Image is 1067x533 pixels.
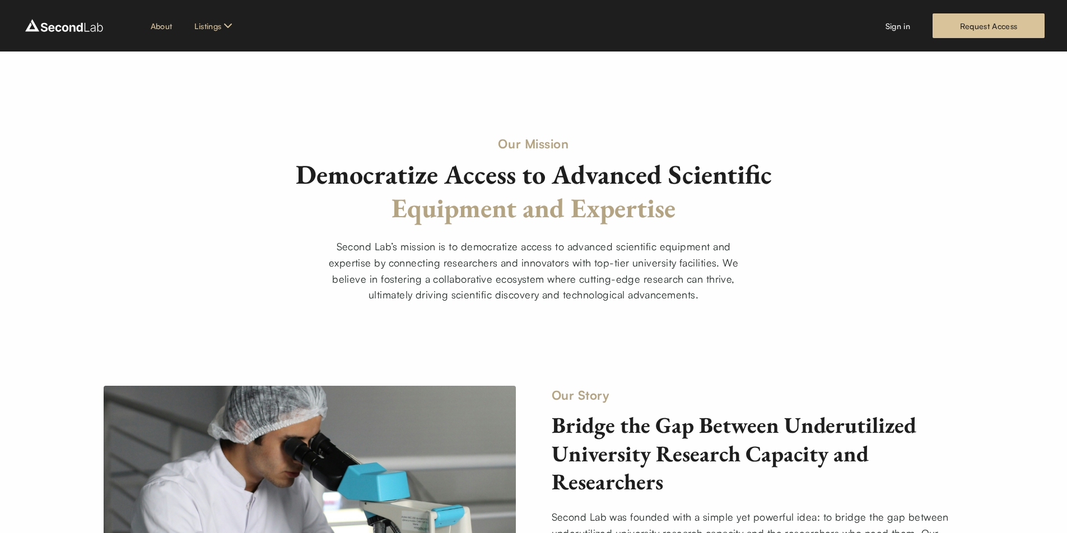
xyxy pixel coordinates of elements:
h1: Democratize Access to Advanced Scientific [104,157,964,225]
div: Our Story [552,386,964,404]
span: Equipment and Expertise [392,190,675,225]
a: About [151,20,173,32]
div: Our Mission [104,134,964,153]
a: Sign in [886,20,910,32]
img: logo [22,17,106,35]
button: Listings [194,19,235,32]
a: Request Access [933,13,1045,38]
div: Second Lab’s mission is to democratize access to advanced scientific equipment and expertise by c... [329,239,739,303]
h2: Bridge the Gap Between Underutilized University Research Capacity and Researchers [552,411,964,495]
